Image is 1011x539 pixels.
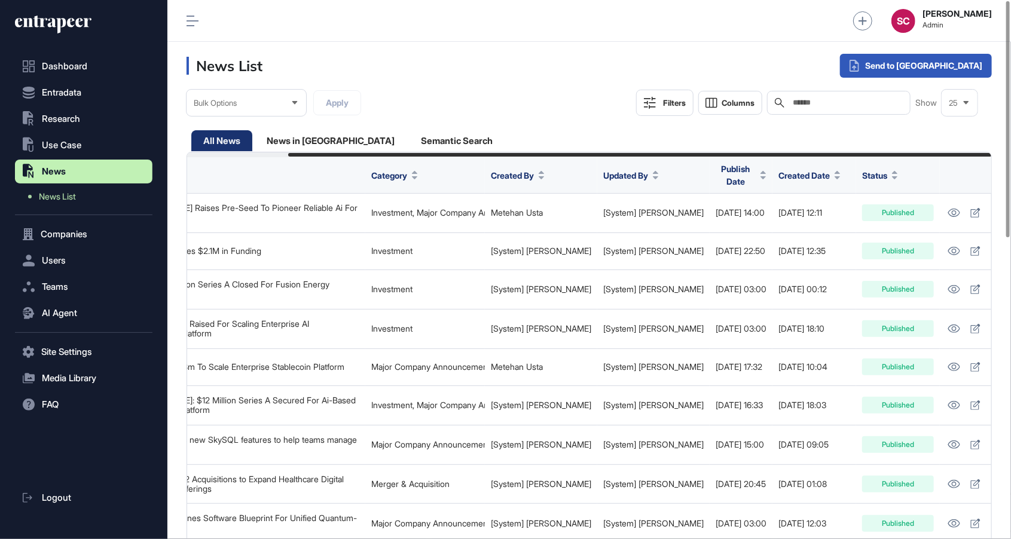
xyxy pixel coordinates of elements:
a: Logout [15,486,152,510]
div: Investment [371,284,479,294]
div: News in [GEOGRAPHIC_DATA] [255,130,407,151]
div: Ornl Study Outlines Software Blueprint For Unified Quantum-Hpc Integration [127,513,359,533]
a: [System] [PERSON_NAME] [603,246,704,256]
div: Semantic Search [409,130,505,151]
button: FAQ [15,393,152,416]
button: Research [15,107,152,131]
span: Created Date [778,169,830,182]
span: Use Case [42,140,81,150]
span: 25 [949,99,958,108]
a: [System] [PERSON_NAME] [491,323,591,333]
div: [DATE] 17:32 [716,362,766,372]
a: [System] [PERSON_NAME] [603,439,704,449]
button: Use Case [15,133,152,157]
div: [DATE] 03:00 [716,324,766,333]
button: Site Settings [15,340,152,364]
a: Metehan Usta [491,362,543,372]
div: MariaDB debuts new SkySQL features to help teams manage cloud costs [127,435,359,455]
button: Entradata [15,81,152,105]
button: Filters [636,90,694,116]
a: [System] [PERSON_NAME] [491,400,591,410]
span: Category [371,169,407,182]
span: Status [862,169,887,182]
span: Show [915,98,937,108]
a: Dashboard [15,54,152,78]
div: Send to [GEOGRAPHIC_DATA] [840,54,992,78]
span: Media Library [42,373,96,383]
a: [System] [PERSON_NAME] [491,284,591,294]
button: Teams [15,275,152,299]
button: AI Agent [15,301,152,325]
div: Published [862,397,934,414]
div: Major Company Announcement [371,519,479,528]
div: Investment, Major Company Announcement [371,400,479,410]
div: [DATE] 12:03 [778,519,850,528]
button: Media Library [15,366,152,390]
button: News [15,160,152,183]
span: Logout [42,493,71,503]
div: [DATE] 18:03 [778,400,850,410]
div: [DATE] 01:08 [778,479,850,489]
div: [DATE] 14:00 [716,208,766,218]
button: Publish Date [716,163,766,188]
strong: [PERSON_NAME] [923,9,992,19]
div: [PERSON_NAME]: $12 Million Series A Secured For Ai-Based Eye Care Ehr Platform [127,396,359,415]
div: Merger & Acquisition [371,479,479,489]
a: [System] [PERSON_NAME] [603,400,704,410]
span: News [42,167,66,176]
div: [PERSON_NAME] Raises Pre-Seed To Pioneer Reliable Ai For Businesses [127,203,359,223]
a: [System] [PERSON_NAME] [491,439,591,449]
a: [System] [PERSON_NAME] [603,518,704,528]
a: News List [21,186,152,207]
a: [System] [PERSON_NAME] [603,479,704,489]
button: Columns [698,91,762,115]
div: Published [862,243,934,259]
a: [System] [PERSON_NAME] [603,207,704,218]
span: Teams [42,282,68,292]
button: Created By [491,169,545,182]
span: Created By [491,169,534,182]
div: [DATE] 20:45 [716,479,766,489]
div: [DATE] 03:00 [716,284,766,294]
div: All News [191,130,252,151]
div: [DATE] 22:50 [716,246,766,256]
span: Users [42,256,66,265]
div: Investment, Major Company Announcement [371,208,479,218]
span: News List [39,192,76,201]
span: Companies [41,229,87,239]
div: [DATE] 12:35 [778,246,850,256]
div: Filters [663,98,686,108]
button: Created Date [778,169,841,182]
h3: News List [187,57,262,75]
div: Major Company Announcement [371,362,479,372]
div: Published [862,436,934,453]
a: [System] [PERSON_NAME] [603,323,704,333]
div: [DATE] 10:04 [778,362,850,372]
div: Jozu: $4 Million Raised For Scaling Enterprise AI Orchestration Platform [127,319,359,339]
span: Updated By [603,169,648,182]
div: Investment [371,324,479,333]
span: FAQ [42,400,59,409]
div: [DATE] 16:33 [716,400,766,410]
a: [System] [PERSON_NAME] [491,518,591,528]
span: Research [42,114,80,124]
div: [DATE] 18:10 [778,324,850,333]
div: mPulse Makes 2 Acquisitions to Expand Healthcare Digital Engagement Offerings [127,474,359,494]
a: [System] [PERSON_NAME] [603,284,704,294]
button: Status [862,169,898,182]
div: [DATE] 15:00 [716,440,766,449]
div: [DATE] 00:12 [778,284,850,294]
span: Site Settings [41,347,92,357]
span: Bulk Options [194,99,237,108]
div: Published [862,476,934,492]
div: Investment [371,246,479,256]
button: SC [891,9,915,33]
div: Major Company Announcement [371,440,479,449]
div: Published [862,515,934,532]
span: Columns [722,99,755,108]
span: Admin [923,21,992,29]
div: [DATE] 03:00 [716,519,766,528]
div: Published [862,281,934,298]
button: Companies [15,222,152,246]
